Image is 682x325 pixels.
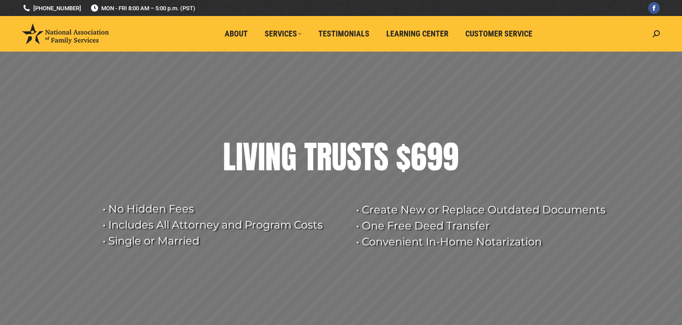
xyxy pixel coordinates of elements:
[236,139,243,175] div: I
[465,29,532,39] span: Customer Service
[443,139,459,175] div: 9
[356,202,614,250] rs-layer: • Create New or Replace Outdated Documents • One Free Deed Transfer • Convenient In-Home Notariza...
[218,25,254,42] a: About
[312,25,376,42] a: Testimonials
[386,29,448,39] span: Learning Center
[243,139,258,175] div: V
[380,25,455,42] a: Learning Center
[22,4,81,12] a: [PHONE_NUMBER]
[411,139,427,175] div: 6
[459,25,539,42] a: Customer Service
[374,139,389,175] div: S
[265,139,281,175] div: N
[103,201,345,249] rs-layer: • No Hidden Fees • Includes All Attorney and Program Costs • Single or Married
[427,139,443,175] div: 9
[258,139,265,175] div: I
[265,29,301,39] span: Services
[318,29,369,39] span: Testimonials
[396,139,411,175] div: $
[332,139,347,175] div: U
[225,29,248,39] span: About
[648,2,660,14] a: Facebook page opens in new window
[22,24,109,44] img: National Association of Family Services
[361,139,374,175] div: T
[90,4,195,12] span: MON - FRI 8:00 AM – 5:00 p.m. (PST)
[317,139,332,175] div: R
[281,139,297,175] div: G
[347,139,361,175] div: S
[304,139,317,175] div: T
[223,139,236,175] div: L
